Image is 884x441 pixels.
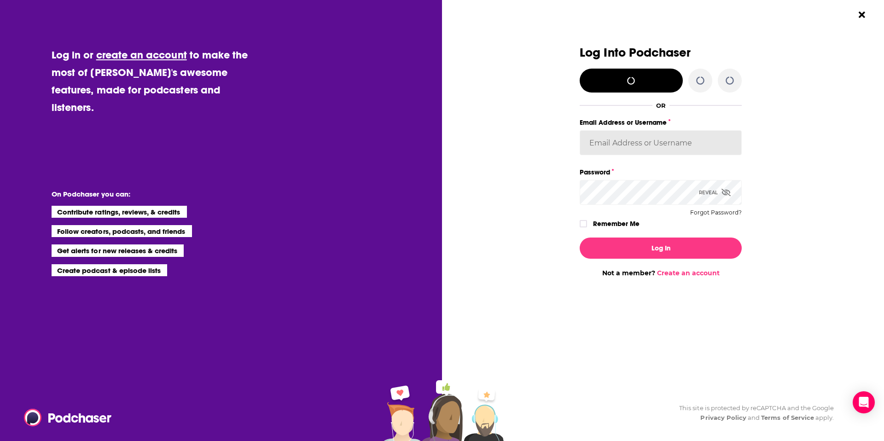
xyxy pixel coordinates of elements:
[52,244,184,256] li: Get alerts for new releases & credits
[580,238,742,259] button: Log In
[700,414,746,421] a: Privacy Policy
[580,269,742,277] div: Not a member?
[580,116,742,128] label: Email Address or Username
[593,218,640,230] label: Remember Me
[96,48,187,61] a: create an account
[657,269,720,277] a: Create an account
[52,225,192,237] li: Follow creators, podcasts, and friends
[853,391,875,413] div: Open Intercom Messenger
[580,130,742,155] input: Email Address or Username
[699,180,731,205] div: Reveal
[580,166,742,178] label: Password
[690,209,742,216] button: Forgot Password?
[24,409,105,426] a: Podchaser - Follow, Share and Rate Podcasts
[24,409,112,426] img: Podchaser - Follow, Share and Rate Podcasts
[52,264,167,276] li: Create podcast & episode lists
[672,403,834,423] div: This site is protected by reCAPTCHA and the Google and apply.
[52,190,236,198] li: On Podchaser you can:
[52,206,187,218] li: Contribute ratings, reviews, & credits
[853,6,871,23] button: Close Button
[656,102,666,109] div: OR
[761,414,814,421] a: Terms of Service
[580,46,742,59] h3: Log Into Podchaser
